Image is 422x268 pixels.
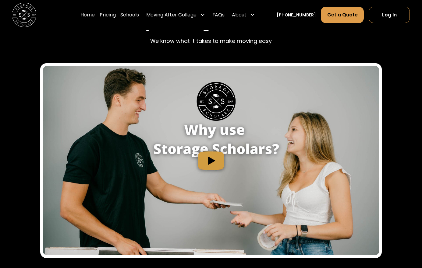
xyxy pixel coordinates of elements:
[120,7,139,24] a: Schools
[321,7,364,23] a: Get a Quote
[43,66,379,255] a: open lightbox
[12,3,36,27] img: Storage Scholars main logo
[12,3,36,27] a: home
[229,7,257,24] div: About
[80,7,95,24] a: Home
[100,7,116,24] a: Pricing
[232,12,246,19] div: About
[212,7,225,24] a: FAQs
[146,12,197,19] div: Moving After College
[144,7,207,24] div: Moving After College
[277,12,316,18] a: [PHONE_NUMBER]
[118,12,304,31] h2: Why Storage Scholars?
[150,37,272,45] p: We know what it takes to make moving easy
[43,66,379,255] img: Why use Storage Scholars video.
[369,7,410,23] a: Log In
